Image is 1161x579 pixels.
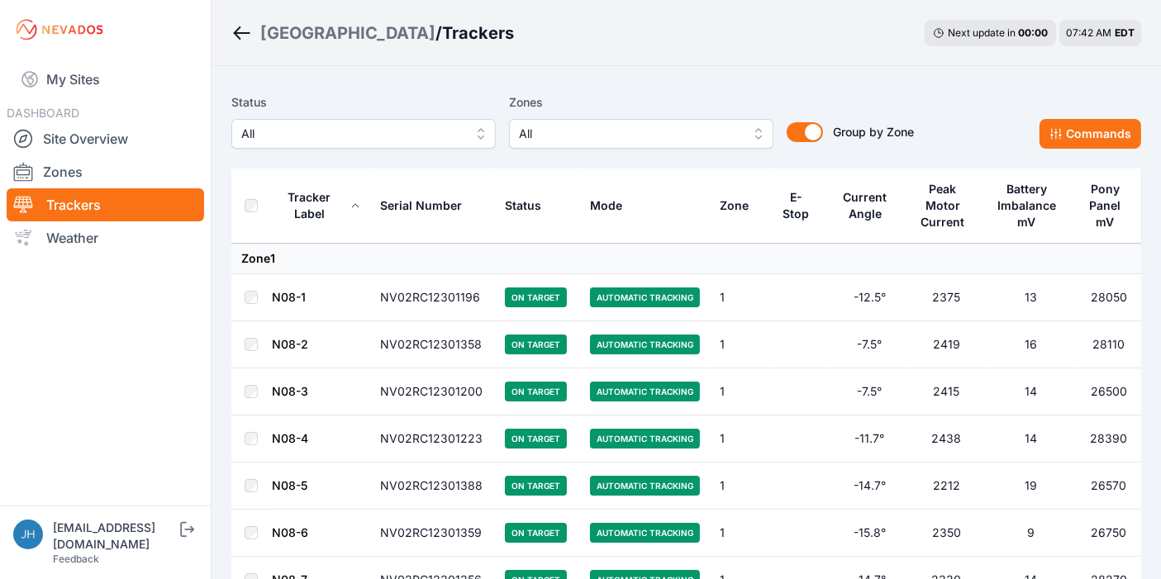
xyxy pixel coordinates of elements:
[1087,181,1124,230] div: Pony Panel mV
[13,520,43,549] img: jhaberkorn@invenergy.com
[7,122,204,155] a: Site Overview
[505,335,567,354] span: On Target
[590,186,635,225] button: Mode
[908,368,985,415] td: 2415
[442,21,514,45] h3: Trackers
[948,26,1016,39] span: Next update in
[710,463,772,510] td: 1
[985,368,1077,415] td: 14
[505,287,567,307] span: On Target
[7,59,204,99] a: My Sites
[1077,274,1141,321] td: 28050
[272,290,306,304] a: N08-1
[53,553,99,565] a: Feedback
[509,93,773,112] label: Zones
[231,244,1141,274] td: Zone 1
[831,415,908,463] td: -11.7°
[720,197,749,214] div: Zone
[1018,26,1048,40] div: 00 : 00
[710,368,772,415] td: 1
[590,429,700,448] span: Automatic Tracking
[505,197,541,214] div: Status
[841,189,889,222] div: Current Angle
[841,178,898,234] button: Current Angle
[231,93,496,112] label: Status
[505,382,567,401] span: On Target
[590,382,700,401] span: Automatic Tracking
[370,415,495,463] td: NV02RC12301223
[908,321,985,368] td: 2419
[435,21,442,45] span: /
[782,189,811,222] div: E-Stop
[370,368,495,415] td: NV02RC12301200
[908,463,985,510] td: 2212
[1077,463,1141,510] td: 26570
[7,221,204,254] a: Weather
[1040,119,1141,149] button: Commands
[831,510,908,557] td: -15.8°
[710,274,772,321] td: 1
[918,169,975,242] button: Peak Motor Current
[995,181,1059,230] div: Battery Imbalance mV
[7,155,204,188] a: Zones
[590,287,700,307] span: Automatic Tracking
[985,415,1077,463] td: 14
[710,415,772,463] td: 1
[1077,368,1141,415] td: 26500
[710,510,772,557] td: 1
[908,415,985,463] td: 2438
[831,321,908,368] td: -7.5°
[272,384,308,398] a: N08-3
[833,125,914,139] span: Group by Zone
[13,17,106,43] img: Nevados
[505,523,567,543] span: On Target
[53,520,177,553] div: [EMAIL_ADDRESS][DOMAIN_NAME]
[985,321,1077,368] td: 16
[1077,510,1141,557] td: 26750
[1077,321,1141,368] td: 28110
[509,119,773,149] button: All
[590,335,700,354] span: Automatic Tracking
[720,186,762,225] button: Zone
[831,274,908,321] td: -12.5°
[590,197,622,214] div: Mode
[380,197,462,214] div: Serial Number
[590,476,700,496] span: Automatic Tracking
[241,124,463,144] span: All
[519,124,740,144] span: All
[272,178,360,234] button: Tracker Label
[985,463,1077,510] td: 19
[590,523,700,543] span: Automatic Tracking
[7,106,79,120] span: DASHBOARD
[782,178,821,234] button: E-Stop
[908,510,985,557] td: 2350
[908,274,985,321] td: 2375
[505,429,567,448] span: On Target
[370,510,495,557] td: NV02RC12301359
[370,463,495,510] td: NV02RC12301388
[918,181,968,230] div: Peak Motor Current
[710,321,772,368] td: 1
[260,21,435,45] a: [GEOGRAPHIC_DATA]
[370,274,495,321] td: NV02RC12301196
[231,12,514,55] nav: Breadcrumb
[505,476,567,496] span: On Target
[272,478,307,492] a: N08-5
[272,189,347,222] div: Tracker Label
[370,321,495,368] td: NV02RC12301358
[1077,415,1141,463] td: 28390
[831,368,908,415] td: -7.5°
[7,188,204,221] a: Trackers
[272,431,308,445] a: N08-4
[985,274,1077,321] td: 13
[231,119,496,149] button: All
[1087,169,1131,242] button: Pony Panel mV
[1115,26,1135,39] span: EDT
[995,169,1067,242] button: Battery Imbalance mV
[1066,26,1111,39] span: 07:42 AM
[505,186,554,225] button: Status
[985,510,1077,557] td: 9
[380,186,475,225] button: Serial Number
[831,463,908,510] td: -14.7°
